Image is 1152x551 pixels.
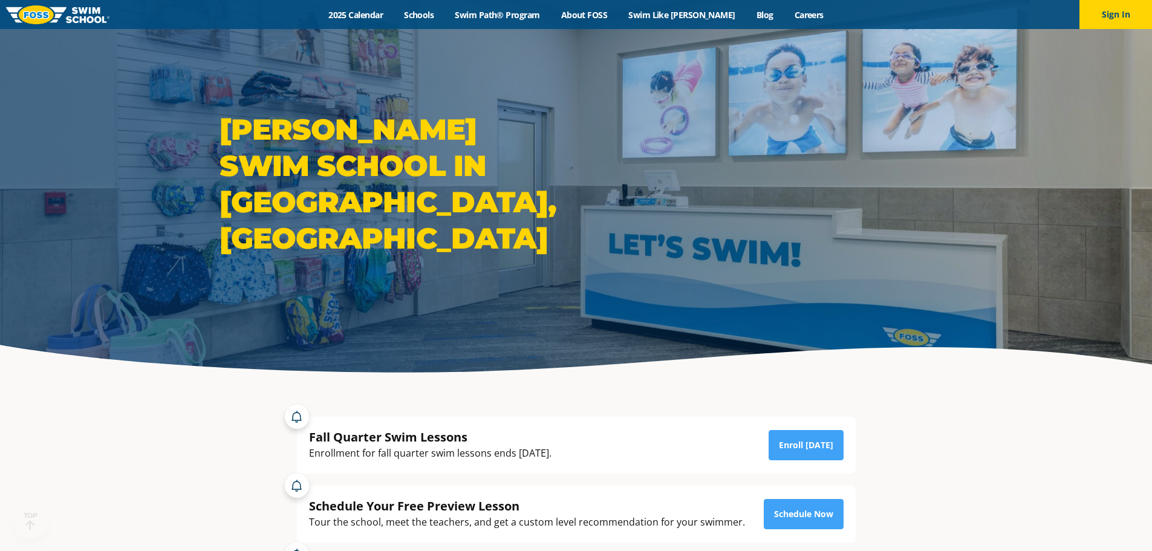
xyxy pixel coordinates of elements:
a: Blog [746,9,784,21]
div: Enrollment for fall quarter swim lessons ends [DATE]. [309,445,552,461]
a: Schools [394,9,444,21]
a: Swim Like [PERSON_NAME] [618,9,746,21]
div: Fall Quarter Swim Lessons [309,429,552,445]
img: FOSS Swim School Logo [6,5,109,24]
a: Swim Path® Program [444,9,550,21]
a: Careers [784,9,834,21]
a: Enroll [DATE] [769,430,844,460]
div: TOP [24,512,37,530]
div: Tour the school, meet the teachers, and get a custom level recommendation for your swimmer. [309,514,745,530]
a: 2025 Calendar [318,9,394,21]
a: About FOSS [550,9,618,21]
h1: [PERSON_NAME] Swim School in [GEOGRAPHIC_DATA], [GEOGRAPHIC_DATA] [220,111,570,256]
a: Schedule Now [764,499,844,529]
div: Schedule Your Free Preview Lesson [309,498,745,514]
